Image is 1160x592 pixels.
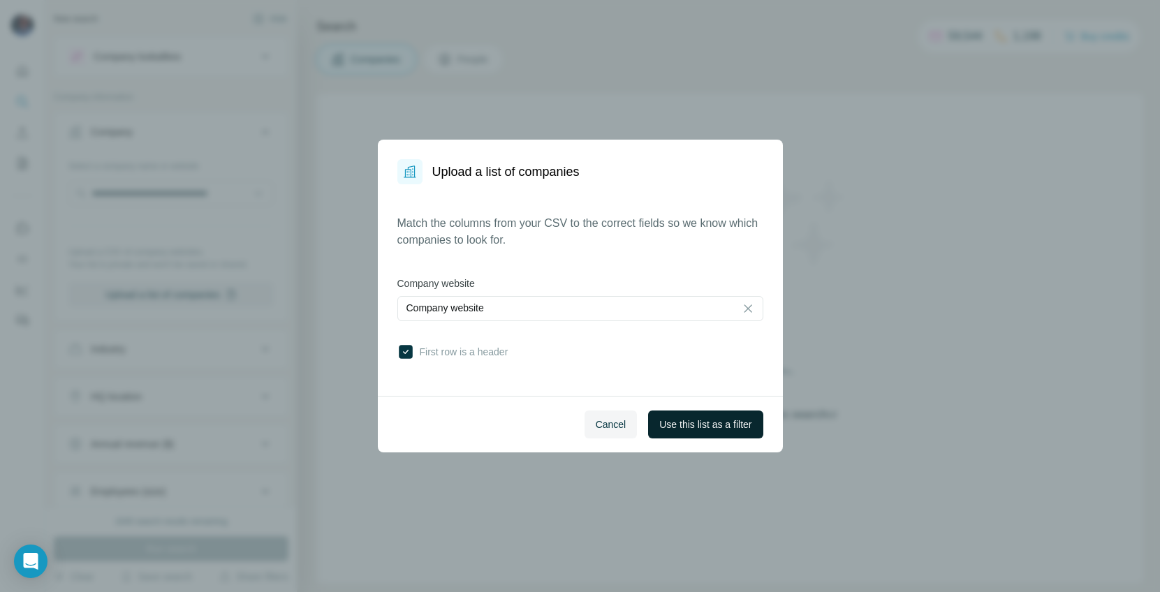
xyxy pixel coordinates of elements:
[585,410,638,438] button: Cancel
[432,162,580,182] h1: Upload a list of companies
[648,410,763,438] button: Use this list as a filter
[596,417,626,431] span: Cancel
[14,545,47,578] div: Open Intercom Messenger
[414,345,508,359] span: First row is a header
[397,276,763,290] label: Company website
[406,301,484,315] p: Company website
[397,215,763,249] p: Match the columns from your CSV to the correct fields so we know which companies to look for.
[659,417,751,431] span: Use this list as a filter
